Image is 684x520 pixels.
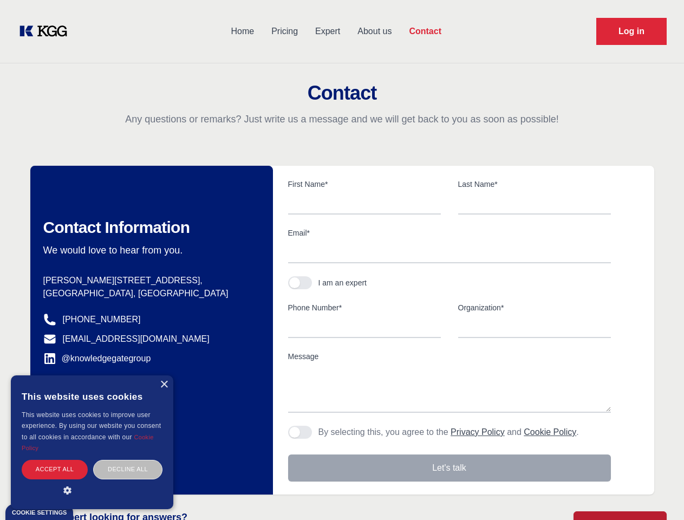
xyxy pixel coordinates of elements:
[263,17,307,45] a: Pricing
[318,277,367,288] div: I am an expert
[22,383,162,409] div: This website uses cookies
[13,82,671,104] h2: Contact
[43,287,256,300] p: [GEOGRAPHIC_DATA], [GEOGRAPHIC_DATA]
[93,460,162,479] div: Decline all
[22,460,88,479] div: Accept all
[288,179,441,190] label: First Name*
[160,381,168,389] div: Close
[22,411,161,441] span: This website uses cookies to improve user experience. By using our website you consent to all coo...
[288,454,611,482] button: Let's talk
[596,18,667,45] a: Request Demo
[349,17,400,45] a: About us
[43,244,256,257] p: We would love to hear from you.
[12,510,67,516] div: Cookie settings
[307,17,349,45] a: Expert
[63,313,141,326] a: [PHONE_NUMBER]
[458,179,611,190] label: Last Name*
[451,427,505,437] a: Privacy Policy
[17,23,76,40] a: KOL Knowledge Platform: Talk to Key External Experts (KEE)
[288,227,611,238] label: Email*
[43,274,256,287] p: [PERSON_NAME][STREET_ADDRESS],
[400,17,450,45] a: Contact
[222,17,263,45] a: Home
[288,302,441,313] label: Phone Number*
[524,427,576,437] a: Cookie Policy
[630,468,684,520] iframe: Chat Widget
[43,352,151,365] a: @knowledgegategroup
[288,351,611,362] label: Message
[22,434,154,451] a: Cookie Policy
[318,426,579,439] p: By selecting this, you agree to the and .
[13,113,671,126] p: Any questions or remarks? Just write us a message and we will get back to you as soon as possible!
[63,333,210,346] a: [EMAIL_ADDRESS][DOMAIN_NAME]
[458,302,611,313] label: Organization*
[43,218,256,237] h2: Contact Information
